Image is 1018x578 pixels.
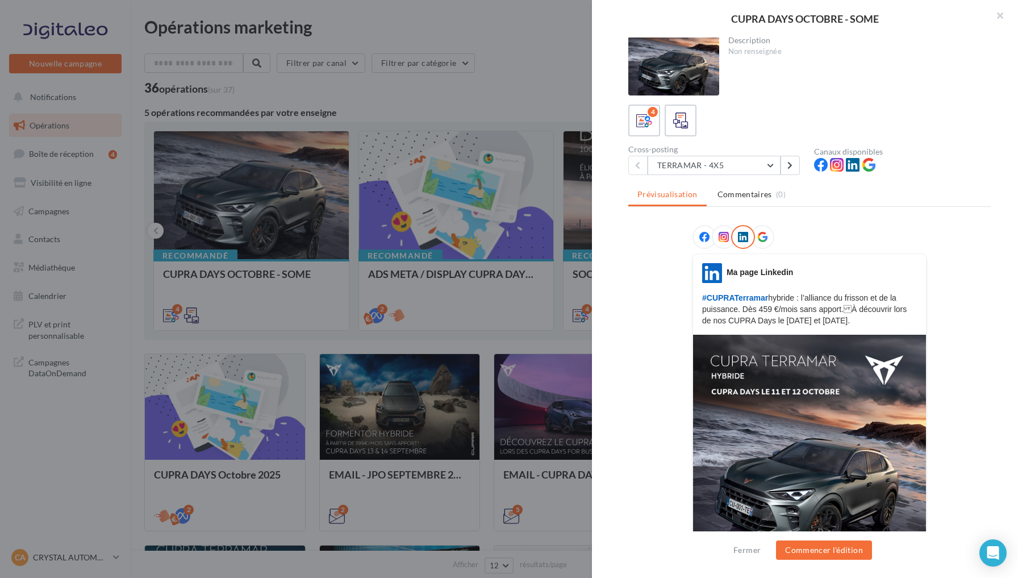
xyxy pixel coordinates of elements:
[979,539,1007,567] div: Open Intercom Messenger
[814,148,991,156] div: Canaux disponibles
[728,36,982,44] div: Description
[776,540,872,560] button: Commencer l'édition
[727,267,793,278] div: Ma page Linkedin
[648,156,781,175] button: TERRAMAR - 4X5
[702,292,917,326] p: hybride : l’alliance du frisson et de la puissance. Dès 459 €/mois sans apport. À découvrir lors ...
[702,293,768,302] span: #CUPRATerramar
[776,190,786,199] span: (0)
[728,47,982,57] div: Non renseignée
[717,189,772,200] span: Commentaires
[628,145,805,153] div: Cross-posting
[610,14,1000,24] div: CUPRA DAYS OCTOBRE - SOME
[729,543,765,557] button: Fermer
[648,107,658,117] div: 4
